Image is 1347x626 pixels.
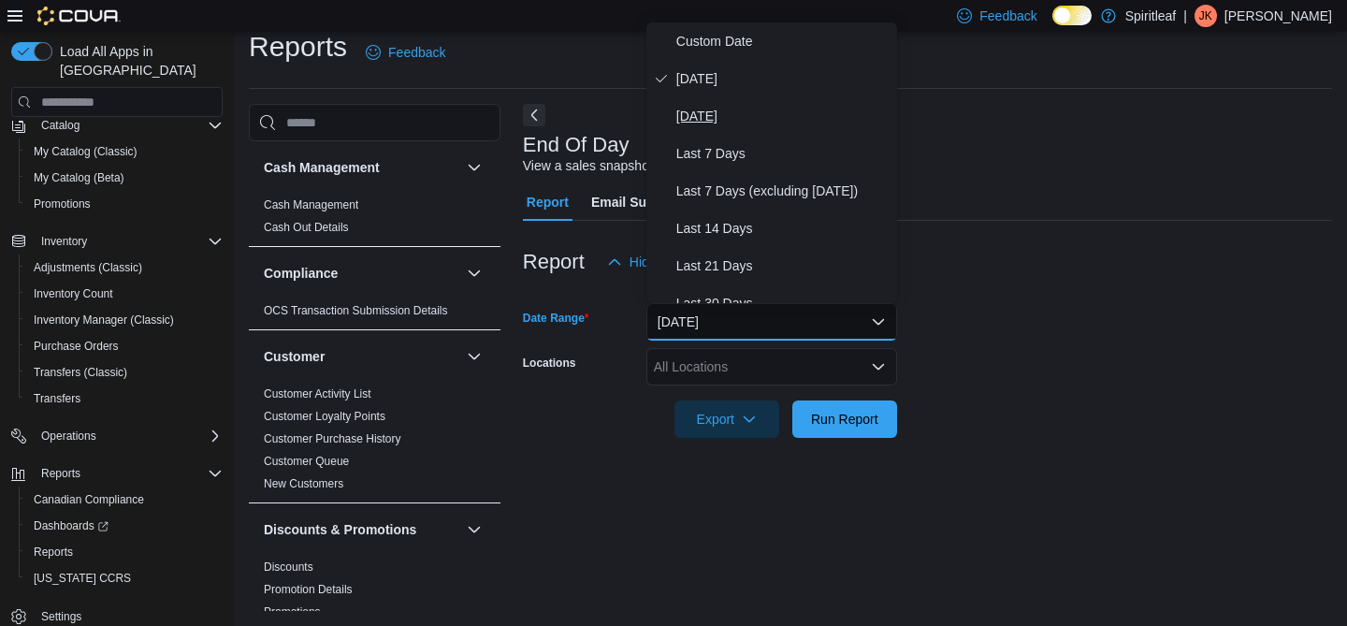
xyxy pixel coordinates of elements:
span: Report [527,183,569,221]
a: Dashboards [26,515,116,537]
a: Transfers (Classic) [26,361,135,384]
button: Inventory [34,230,94,253]
span: Load All Apps in [GEOGRAPHIC_DATA] [52,42,223,80]
span: Customer Activity List [264,386,371,401]
span: Catalog [41,118,80,133]
span: Reports [34,545,73,560]
a: Customer Purchase History [264,432,401,445]
button: Customer [264,347,459,366]
h1: Reports [249,28,347,66]
span: [DATE] [676,105,890,127]
span: Email Subscription [591,183,710,221]
span: My Catalog (Beta) [26,167,223,189]
button: Purchase Orders [19,333,230,359]
span: Export [686,400,768,438]
button: Transfers [19,386,230,412]
span: [US_STATE] CCRS [34,571,131,586]
button: Adjustments (Classic) [19,255,230,281]
button: Open list of options [871,359,886,374]
span: My Catalog (Classic) [26,140,223,163]
div: Customer [249,383,500,502]
button: Inventory [4,228,230,255]
span: Dashboards [34,518,109,533]
button: Reports [4,460,230,487]
a: Feedback [358,34,453,71]
button: Cash Management [264,158,459,177]
a: [US_STATE] CCRS [26,567,138,590]
span: Customer Loyalty Points [264,409,385,424]
span: Purchase Orders [34,339,119,354]
button: Operations [34,425,104,447]
a: Cash Out Details [264,221,349,234]
span: Last 14 Days [676,217,890,240]
label: Locations [523,356,576,371]
span: Inventory [34,230,223,253]
p: [PERSON_NAME] [1224,5,1332,27]
a: Customer Queue [264,455,349,468]
span: Cash Management [264,197,358,212]
button: Customer [463,345,485,368]
a: Discounts [264,560,313,574]
button: Compliance [264,264,459,283]
button: Inventory Manager (Classic) [19,307,230,333]
span: Run Report [811,410,878,429]
button: Transfers (Classic) [19,359,230,386]
p: | [1183,5,1187,27]
a: Reports [26,541,80,563]
img: Cova [37,7,121,25]
span: Canadian Compliance [26,488,223,511]
span: Operations [41,429,96,444]
span: OCS Transaction Submission Details [264,303,448,318]
h3: Report [523,251,585,273]
a: Transfers [26,387,88,410]
a: Purchase Orders [26,335,126,357]
span: Inventory Manager (Classic) [26,309,223,331]
span: Adjustments (Classic) [34,260,142,275]
div: Compliance [249,299,500,329]
span: Purchase Orders [26,335,223,357]
button: Hide Parameters [600,243,735,281]
button: Canadian Compliance [19,487,230,513]
button: Discounts & Promotions [264,520,459,539]
span: New Customers [264,476,343,491]
button: My Catalog (Classic) [19,138,230,165]
span: Dashboards [26,515,223,537]
h3: Compliance [264,264,338,283]
h3: Cash Management [264,158,380,177]
p: Spiritleaf [1125,5,1176,27]
div: Juslyne K [1195,5,1217,27]
button: Cash Management [463,156,485,179]
div: Select listbox [646,22,897,303]
span: Custom Date [676,30,890,52]
span: Promotions [34,197,91,211]
span: Last 7 Days (excluding [DATE]) [676,180,890,202]
span: Transfers (Classic) [34,365,127,380]
span: Transfers (Classic) [26,361,223,384]
button: Next [523,104,545,126]
button: Run Report [792,400,897,438]
span: JK [1199,5,1212,27]
a: Promotion Details [264,583,353,596]
input: Dark Mode [1052,6,1092,25]
span: Reports [34,462,223,485]
span: Transfers [34,391,80,406]
a: Inventory Count [26,283,121,305]
a: Adjustments (Classic) [26,256,150,279]
span: Feedback [979,7,1036,25]
label: Date Range [523,311,589,326]
button: My Catalog (Beta) [19,165,230,191]
span: Inventory Manager (Classic) [34,313,174,328]
span: Feedback [388,43,445,62]
button: Catalog [34,114,87,137]
button: Inventory Count [19,281,230,307]
span: Last 7 Days [676,142,890,165]
a: OCS Transaction Submission Details [264,304,448,317]
button: Discounts & Promotions [463,518,485,541]
span: Reports [41,466,80,481]
span: Inventory [41,234,87,249]
div: View a sales snapshot for a date or date range. [523,156,797,176]
a: Canadian Compliance [26,488,152,511]
span: Canadian Compliance [34,492,144,507]
span: Hide Parameters [630,253,728,271]
span: Cash Out Details [264,220,349,235]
